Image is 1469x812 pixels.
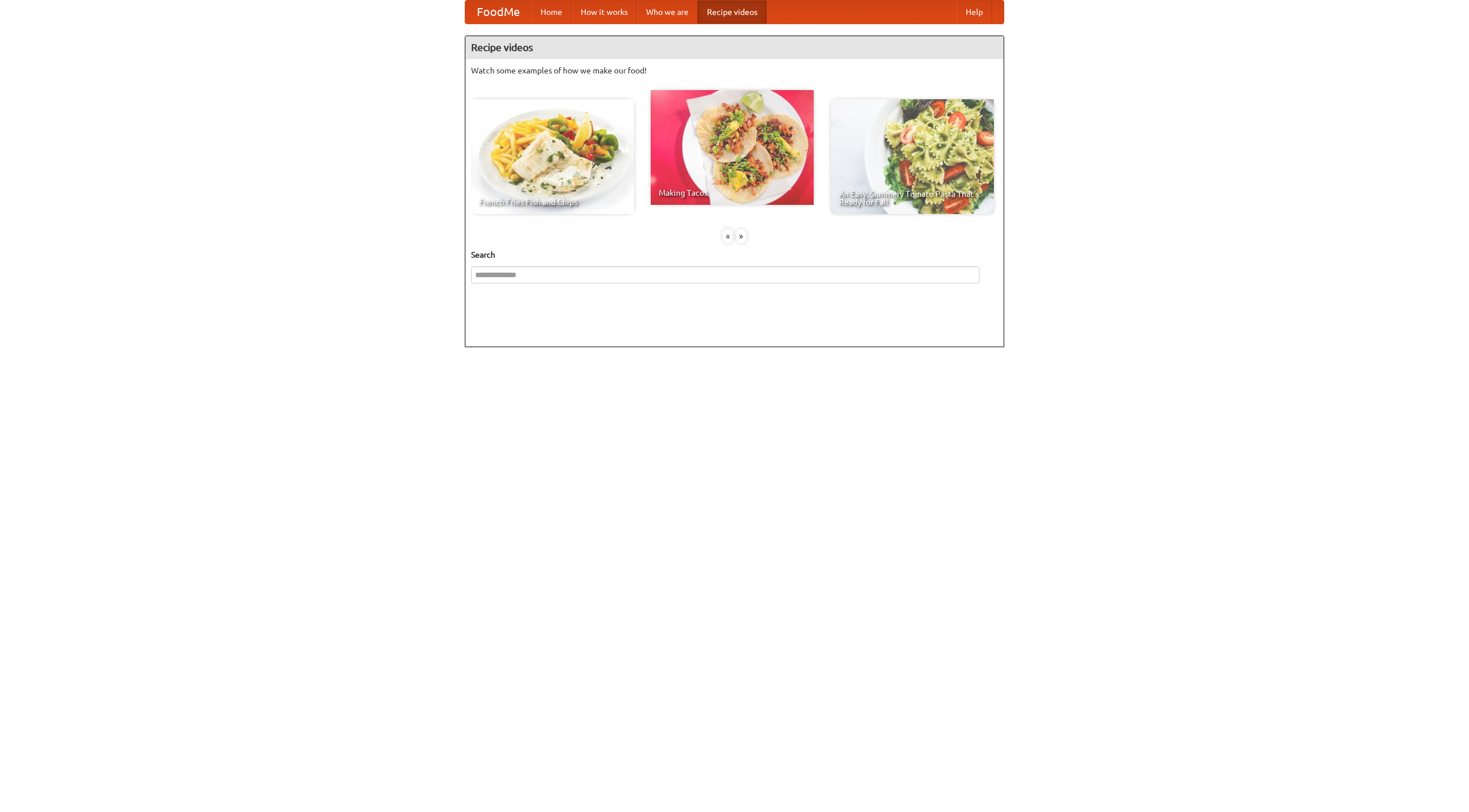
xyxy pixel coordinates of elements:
[831,99,994,214] a: An Easy, Summery Tomato Pasta That's Ready for Fall
[957,1,992,24] a: Help
[651,90,814,205] a: Making Tacos
[471,249,998,261] h5: Search
[637,1,698,24] a: Who we are
[839,190,986,206] span: An Easy, Summery Tomato Pasta That's Ready for Fall
[465,1,531,24] a: FoodMe
[698,1,767,24] a: Recipe videos
[572,1,637,24] a: How it works
[531,1,572,24] a: Home
[736,229,747,243] div: »
[471,99,634,214] a: French Fries Fish and Chips
[471,65,998,76] p: Watch some examples of how we make our food!
[479,198,626,206] span: French Fries Fish and Chips
[722,229,733,243] div: «
[659,189,806,197] span: Making Tacos
[465,36,1004,59] h4: Recipe videos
